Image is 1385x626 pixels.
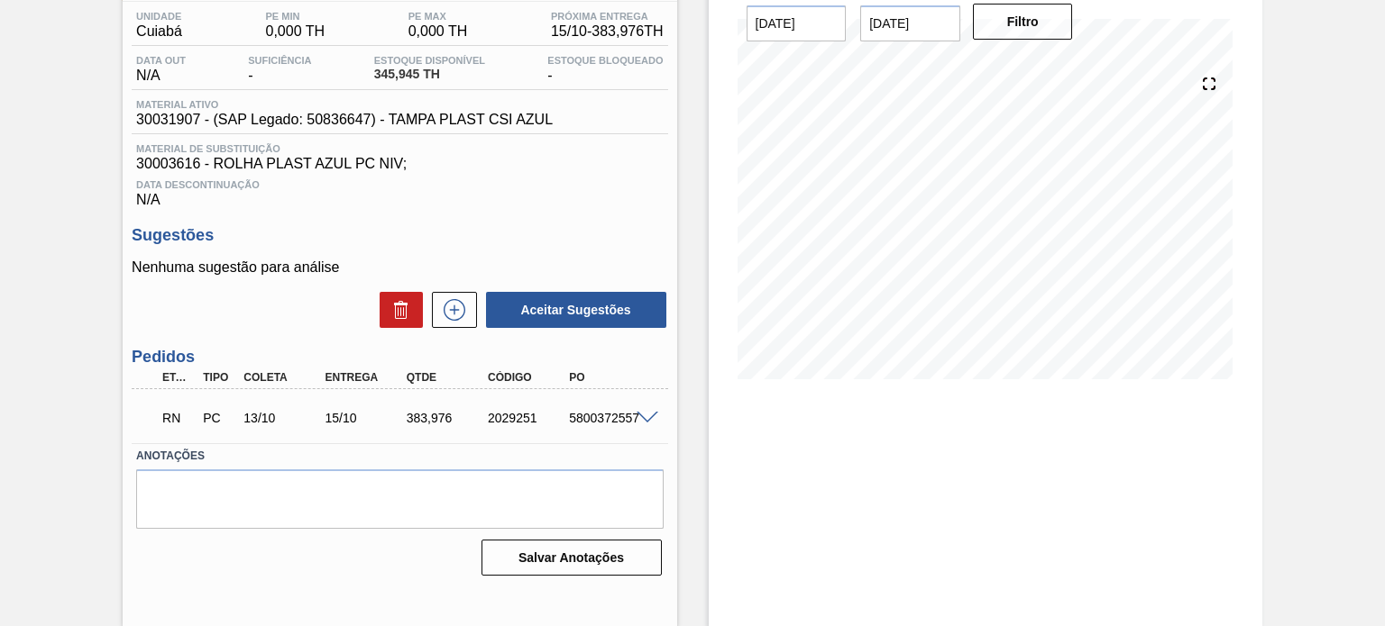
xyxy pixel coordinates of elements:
[423,292,477,328] div: Nova sugestão
[374,68,485,81] span: 345,945 TH
[132,172,667,208] div: N/A
[408,23,468,40] span: 0,000 TH
[564,411,654,425] div: 5800372557
[321,411,410,425] div: 15/10/2025
[483,371,573,384] div: Código
[266,11,326,22] span: PE MIN
[374,55,485,66] span: Estoque Disponível
[547,55,663,66] span: Estoque Bloqueado
[486,292,666,328] button: Aceitar Sugestões
[158,398,198,438] div: Em renegociação
[239,371,328,384] div: Coleta
[132,55,190,84] div: N/A
[132,226,667,245] h3: Sugestões
[136,179,663,190] span: Data Descontinuação
[266,23,326,40] span: 0,000 TH
[564,371,654,384] div: PO
[132,259,667,276] p: Nenhuma sugestão para análise
[371,292,423,328] div: Excluir Sugestões
[132,348,667,367] h3: Pedidos
[551,23,664,40] span: 15/10 - 383,976 TH
[860,5,960,41] input: dd/mm/yyyy
[248,55,311,66] span: Suficiência
[136,23,182,40] span: Cuiabá
[973,4,1073,40] button: Filtro
[408,11,468,22] span: PE MAX
[198,371,239,384] div: Tipo
[402,411,491,425] div: 383,976
[402,371,491,384] div: Qtde
[136,99,553,110] span: Material ativo
[482,540,662,576] button: Salvar Anotações
[477,290,668,330] div: Aceitar Sugestões
[158,371,198,384] div: Etapa
[243,55,316,84] div: -
[483,411,573,425] div: 2029251
[162,411,194,425] p: RN
[543,55,667,84] div: -
[747,5,847,41] input: dd/mm/yyyy
[136,112,553,128] span: 30031907 - (SAP Legado: 50836647) - TAMPA PLAST CSI AZUL
[136,143,663,154] span: Material de Substituição
[198,411,239,425] div: Pedido de Compra
[136,55,186,66] span: Data out
[136,156,663,172] span: 30003616 - ROLHA PLAST AZUL PC NIV;
[239,411,328,425] div: 13/10/2025
[551,11,664,22] span: Próxima Entrega
[321,371,410,384] div: Entrega
[136,11,182,22] span: Unidade
[136,443,663,469] label: Anotações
